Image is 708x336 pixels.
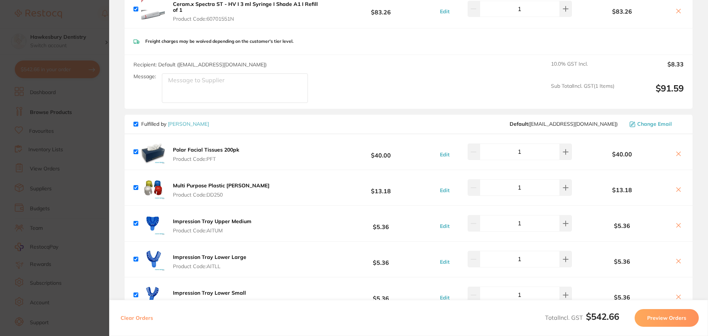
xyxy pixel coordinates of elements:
span: save@adamdental.com.au [510,121,618,127]
button: Polar Facial Tissues 200pk Product Code:PFT [171,146,242,162]
button: Preview Orders [635,309,699,327]
button: Edit [438,294,452,301]
b: Impression Tray Lower Small [173,290,246,296]
b: $5.36 [574,222,670,229]
b: Impression Tray Lower Large [173,254,246,260]
img: Profile image for Restocq [17,13,28,25]
div: 🌱Get 20% off all RePractice products on Restocq until [DATE]. Simply head to Browse Products and ... [32,33,131,77]
b: $5.36 [326,252,436,266]
span: Product Code: AITLL [173,263,246,269]
button: Impression Tray Lower Large Product Code:AITLL [171,254,249,269]
span: Change Email [637,121,672,127]
p: Message from Restocq, sent Just now [32,125,131,132]
p: Freight charges may be waived depending on the customer's tier level. [145,39,294,44]
span: Recipient: Default ( [EMAIL_ADDRESS][DOMAIN_NAME] ) [133,61,267,68]
span: Sub Total Incl. GST ( 1 Items) [551,83,614,103]
span: Product Code: PFT [173,156,239,162]
span: Total Incl. GST [545,314,619,321]
button: Edit [438,259,452,265]
button: Multi Purpose Plastic [PERSON_NAME] Product Code:DD250 [171,182,272,198]
div: Choose a greener path in healthcare! [32,22,131,30]
button: Change Email [627,121,684,127]
b: $13.18 [326,181,436,194]
i: Discount will be applied on the supplier’s end. [32,62,127,76]
b: Impression Tray Upper Medium [173,218,251,225]
b: $5.36 [326,288,436,302]
b: $542.66 [586,311,619,322]
p: Fulfilled by [141,121,209,127]
span: Product Code: AITUM [173,228,251,233]
button: Edit [438,8,452,15]
a: [PERSON_NAME] [168,121,209,127]
label: Message: [133,73,156,80]
button: Clear Orders [118,309,155,327]
b: Polar Facial Tissues 200pk [173,146,239,153]
button: Impression Tray Upper Medium Product Code:AITUM [171,218,254,233]
span: Product Code: 60701551N [173,16,324,22]
span: Product Code: AITLS [173,299,246,305]
img: NXc1czdhaw [141,283,165,307]
span: 10.0 % GST Incl. [551,61,614,77]
b: $83.26 [574,8,670,15]
button: Ceram.x Spectra ST - HV I 3 ml Syringe I Shade A1 I Refill of 1 Product Code:60701551N [171,1,326,22]
button: Impression Tray Lower Small Product Code:AITLS [171,290,248,305]
b: $5.36 [574,258,670,265]
b: $40.00 [326,145,436,159]
img: ZzBoa2xtYQ [141,247,165,271]
b: Ceram.x Spectra ST - HV I 3 ml Syringe I Shade A1 I Refill of 1 [173,1,318,13]
b: $5.36 [326,217,436,230]
output: $91.59 [620,83,684,103]
button: Edit [438,151,452,158]
div: Message content [32,11,131,122]
b: Default [510,121,528,127]
output: $8.33 [620,61,684,77]
img: OHhzZnpxdw [141,140,165,164]
span: Product Code: DD250 [173,192,270,198]
img: cndqdWduYg [141,176,165,200]
div: Hi [PERSON_NAME], [32,11,131,19]
b: Multi Purpose Plastic [PERSON_NAME] [173,182,270,189]
img: dTB0ZDR3bQ [141,212,165,235]
b: $13.18 [574,187,670,193]
div: message notification from Restocq, Just now. Hi Andrie, Choose a greener path in healthcare! 🌱Get... [11,7,136,136]
b: $5.36 [574,294,670,301]
button: Edit [438,187,452,194]
b: $83.26 [326,2,436,16]
button: Edit [438,223,452,229]
b: $40.00 [574,151,670,157]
